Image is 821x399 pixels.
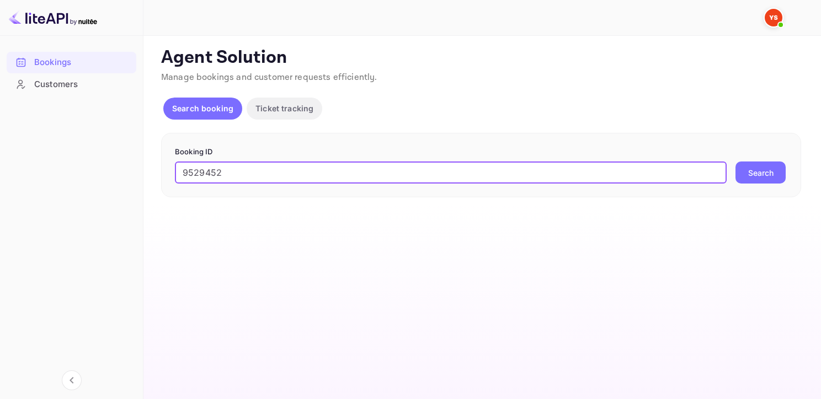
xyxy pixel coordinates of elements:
div: Bookings [34,56,131,69]
p: Agent Solution [161,47,801,69]
p: Ticket tracking [255,103,313,114]
div: Bookings [7,52,136,73]
img: Yandex Support [765,9,782,26]
p: Booking ID [175,147,787,158]
div: Customers [7,74,136,95]
span: Manage bookings and customer requests efficiently. [161,72,377,83]
div: Customers [34,78,131,91]
a: Bookings [7,52,136,72]
button: Collapse navigation [62,370,82,390]
input: Enter Booking ID (e.g., 63782194) [175,161,727,184]
a: Customers [7,74,136,94]
img: LiteAPI logo [9,9,97,26]
p: Search booking [172,103,233,114]
button: Search [735,161,786,184]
